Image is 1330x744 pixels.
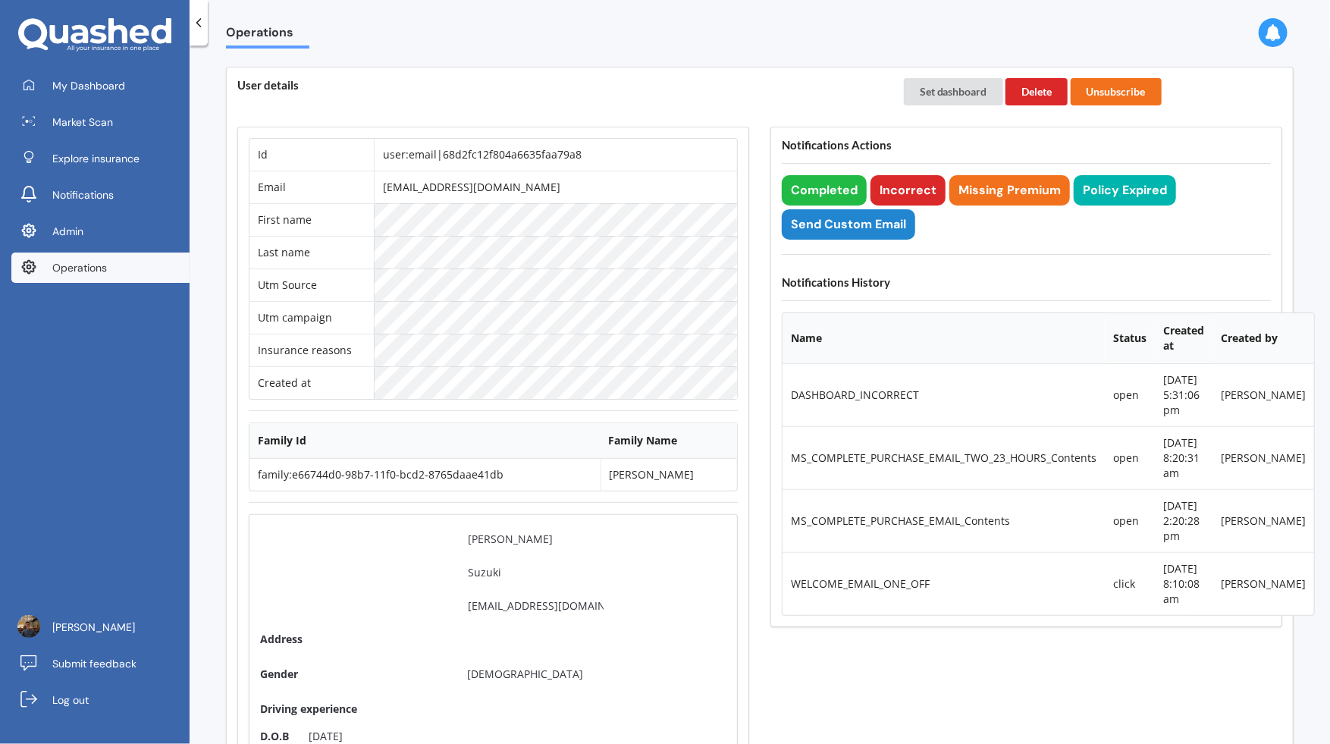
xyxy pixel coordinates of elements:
[249,423,601,459] th: Family Id
[260,632,447,647] span: Address
[296,729,355,744] div: [DATE]
[11,143,190,174] a: Explore insurance
[11,648,190,679] a: Submit feedback
[1005,78,1068,105] button: Delete
[260,729,289,744] div: D.O.B
[1155,426,1212,489] td: [DATE] 8:20:31 am
[11,71,190,101] a: My Dashboard
[783,364,1105,426] td: DASHBOARD_INCORRECT
[454,695,617,723] input: Driving experience
[52,115,113,130] span: Market Scan
[260,702,447,717] span: Driving experience
[601,423,737,459] th: Family Name
[249,268,374,301] td: Utm Source
[374,171,737,203] td: [EMAIL_ADDRESS][DOMAIN_NAME]
[11,685,190,715] a: Log out
[52,78,125,93] span: My Dashboard
[783,426,1105,489] td: MS_COMPLETE_PURCHASE_EMAIL_TWO_23_HOURS_Contents
[237,78,883,93] h4: User details
[1155,313,1212,364] th: Created at
[249,203,374,236] td: First name
[249,236,374,268] td: Last name
[601,459,737,491] td: [PERSON_NAME]
[374,139,737,171] td: user:email|68d2fc12f804a6635faa79a8
[1155,364,1212,426] td: [DATE] 5:31:06 pm
[1155,489,1212,552] td: [DATE] 2:20:28 pm
[52,260,107,275] span: Operations
[1212,364,1314,426] td: [PERSON_NAME]
[782,275,1271,290] h4: Notifications History
[249,334,374,366] td: Insurance reasons
[11,612,190,642] a: [PERSON_NAME]
[1105,426,1155,489] td: open
[870,175,946,206] button: Incorrect
[17,615,40,638] img: ACg8ocJLa-csUtcL-80ItbA20QSwDJeqfJvWfn8fgM9RBEIPTcSLDHdf=s96-c
[11,216,190,246] a: Admin
[226,25,309,46] span: Operations
[52,187,114,202] span: Notifications
[52,224,83,239] span: Admin
[1105,364,1155,426] td: open
[52,656,136,671] span: Submit feedback
[1105,552,1155,615] td: click
[52,620,135,635] span: [PERSON_NAME]
[454,626,617,653] input: Address
[1212,313,1314,364] th: Created by
[249,139,374,171] td: Id
[1074,175,1176,206] button: Policy Expired
[11,107,190,137] a: Market Scan
[782,138,1271,152] h4: Notifications Actions
[1105,489,1155,552] td: open
[949,175,1070,206] button: Missing Premium
[1155,552,1212,615] td: [DATE] 8:10:08 am
[1212,489,1314,552] td: [PERSON_NAME]
[783,489,1105,552] td: MS_COMPLETE_PURCHASE_EMAIL_Contents
[249,459,601,491] td: family:e66744d0-98b7-11f0-bcd2-8765daae41db
[783,552,1105,615] td: WELCOME_EMAIL_ONE_OFF
[260,667,298,681] span: Gender
[11,180,190,210] a: Notifications
[782,209,915,240] button: Send Custom Email
[1212,426,1314,489] td: [PERSON_NAME]
[1105,313,1155,364] th: Status
[11,253,190,283] a: Operations
[904,78,1003,105] button: Set dashboard
[782,175,867,206] button: Completed
[249,301,374,334] td: Utm campaign
[1212,552,1314,615] td: [PERSON_NAME]
[52,151,140,166] span: Explore insurance
[1071,78,1162,105] button: Unsubscribe
[783,313,1105,364] th: Name
[249,171,374,203] td: Email
[52,692,89,708] span: Log out
[249,366,374,399] td: Created at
